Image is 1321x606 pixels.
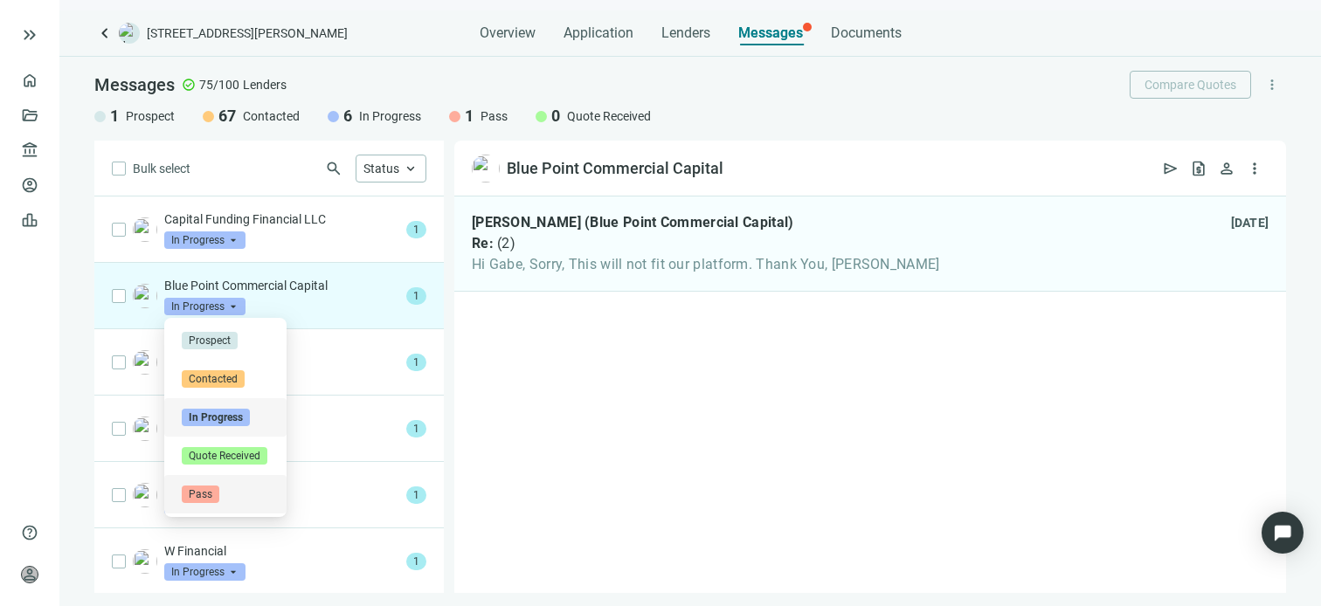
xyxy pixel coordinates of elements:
[564,24,633,42] span: Application
[133,159,190,178] span: Bulk select
[94,74,175,95] span: Messages
[406,221,426,238] span: 1
[465,106,474,127] span: 1
[133,217,157,242] img: fbdd08b6-56de-46ac-9541-b7da2f270366
[1218,160,1235,177] span: person
[325,160,342,177] span: search
[472,235,494,252] span: Re:
[1157,155,1185,182] button: send
[406,486,426,504] span: 1
[164,298,246,315] span: In Progress
[472,256,940,273] span: Hi Gabe, Sorry, This will not fit our platform. Thank You, [PERSON_NAME]
[359,107,421,125] span: In Progress
[182,409,250,426] span: In Progress
[164,231,246,249] span: In Progress
[164,563,246,581] span: In Progress
[1130,71,1251,99] button: Compare Quotes
[406,420,426,437] span: 1
[551,106,560,127] span: 0
[133,549,157,574] img: a8d87777-b48b-4d36-a70a-42dec629f972
[133,350,157,375] img: 2624b084-691a-4153-aca8-3521fd9bb310
[480,24,536,42] span: Overview
[182,447,267,465] span: Quote Received
[164,210,399,228] p: Capital Funding Financial LLC
[738,24,803,41] span: Messages
[567,107,651,125] span: Quote Received
[133,417,157,441] img: 2458f676-a6ad-4ebe-8943-e93485235b3a
[182,332,238,349] span: Prospect
[21,524,38,541] span: help
[1162,160,1179,177] span: send
[164,542,399,560] p: W Financial
[1258,71,1286,99] button: more_vert
[21,141,33,159] span: account_balance
[218,106,236,127] span: 67
[133,483,157,507] img: a418b1aa-9d5a-4f23-8cbb-c127848f3243
[164,277,399,294] p: Blue Point Commercial Capital
[497,235,515,252] span: ( 2 )
[19,24,40,45] button: keyboard_double_arrow_right
[133,284,157,308] img: 6c97713c-3180-4ad2-b88f-046d91b7b018
[472,155,500,182] img: 6c97713c-3180-4ad2-b88f-046d91b7b018
[1262,512,1304,554] div: Open Intercom Messenger
[1264,77,1280,93] span: more_vert
[1185,155,1213,182] button: request_quote
[481,107,508,125] span: Pass
[243,76,287,93] span: Lenders
[406,553,426,570] span: 1
[1231,214,1269,231] div: [DATE]
[243,107,300,125] span: Contacted
[406,354,426,371] span: 1
[403,161,418,176] span: keyboard_arrow_up
[363,162,399,176] span: Status
[472,214,794,231] span: [PERSON_NAME] (Blue Point Commercial Capital)
[406,287,426,305] span: 1
[147,24,348,42] span: [STREET_ADDRESS][PERSON_NAME]
[126,107,175,125] span: Prospect
[182,485,219,503] span: Pass
[507,158,723,179] div: Blue Point Commercial Capital
[21,566,38,583] span: person
[182,370,245,388] span: Contacted
[199,76,239,93] span: 75/100
[1241,155,1269,182] button: more_vert
[1246,160,1263,177] span: more_vert
[94,23,115,44] a: keyboard_arrow_left
[110,106,119,127] span: 1
[343,106,352,127] span: 6
[119,23,140,44] img: deal-logo
[182,78,196,92] span: check_circle
[831,24,902,42] span: Documents
[1213,155,1241,182] button: person
[661,24,710,42] span: Lenders
[1190,160,1207,177] span: request_quote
